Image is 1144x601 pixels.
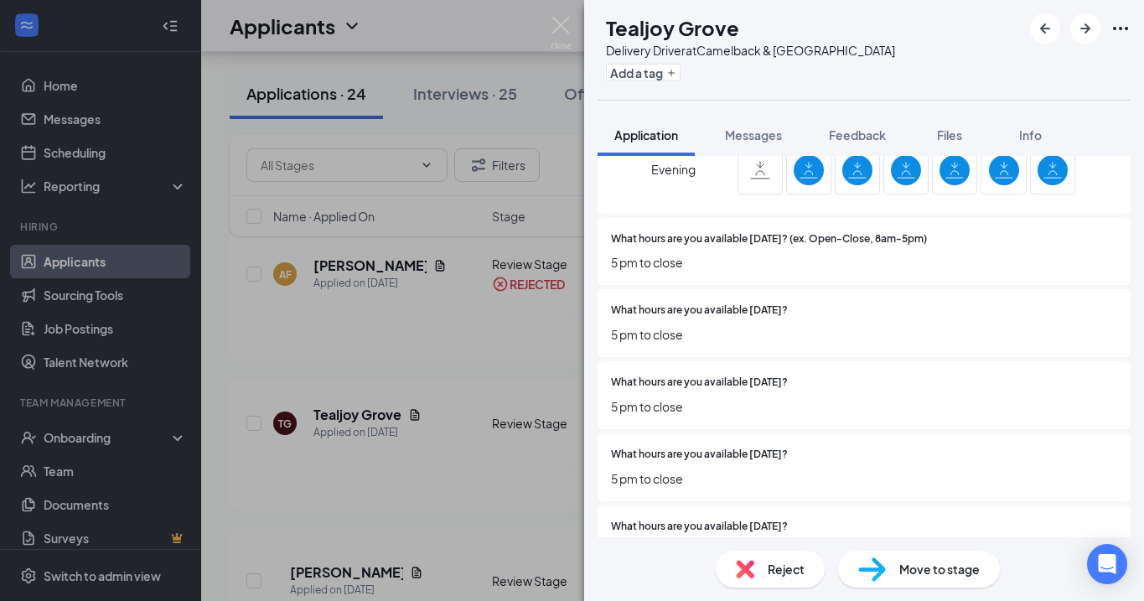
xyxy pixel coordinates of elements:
span: What hours are you available [DATE]? [611,447,788,463]
span: Application [614,127,678,142]
span: Info [1019,127,1042,142]
span: Messages [725,127,782,142]
svg: Plus [666,68,676,78]
span: Move to stage [899,560,980,578]
span: 5 pm to close [611,253,1117,272]
span: Reject [768,560,805,578]
span: What hours are you available [DATE]? [611,519,788,535]
span: What hours are you available [DATE]? (ex. Open-Close, 8am-5pm) [611,231,927,247]
div: Delivery Driver at Camelback & [GEOGRAPHIC_DATA] [606,42,895,59]
span: What hours are you available [DATE]? [611,303,788,319]
h1: Tealjoy Grove [606,13,739,42]
span: Files [937,127,962,142]
span: 5 pm to close [611,469,1117,488]
span: What hours are you available [DATE]? [611,375,788,391]
div: Open Intercom Messenger [1087,544,1127,584]
span: Evening [651,154,696,184]
span: 5 pm to close [611,397,1117,416]
span: Feedback [829,127,886,142]
button: PlusAdd a tag [606,64,681,81]
span: 5 pm to close [611,325,1117,344]
svg: Ellipses [1110,18,1131,39]
svg: ArrowRight [1075,18,1095,39]
button: ArrowLeftNew [1030,13,1060,44]
button: ArrowRight [1070,13,1100,44]
svg: ArrowLeftNew [1035,18,1055,39]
